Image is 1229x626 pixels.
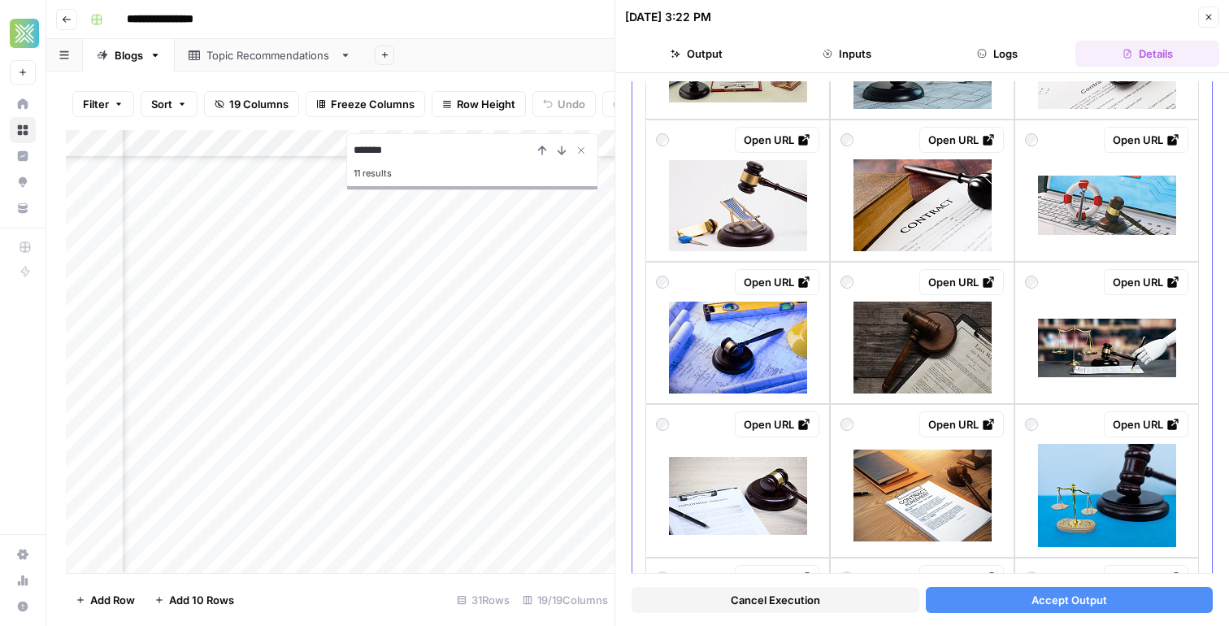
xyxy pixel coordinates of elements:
img: last-will-and-testament-with-gavel-on-wooden-table-top-view-space-for-text.jpg [853,302,992,393]
div: [DATE] 3:22 PM [625,9,711,25]
a: Open URL [735,565,819,591]
span: Row Height [457,96,515,112]
a: Open URL [735,269,819,295]
a: Open URL [919,269,1004,295]
img: wooden-gavel-key-and-deck-chair.jpg [669,160,807,251]
button: Help + Support [10,593,36,619]
button: Cancel Execution [632,587,919,613]
span: Accept Output [1031,592,1107,608]
div: 11 results [354,163,591,183]
img: employment-tribunal-document-on-table-gavel-lying-on-sound-block-labour-law.jpg [669,457,807,535]
span: Freeze Columns [331,96,415,112]
img: lifebuoy-navy-ship-anchor-and-law-gavel-on-computer-laptop-keyboard-banner-3d-illustration.jpg [1038,176,1176,235]
button: Next Result [552,141,571,160]
div: Open URL [1113,132,1179,148]
a: Browse [10,117,36,143]
button: Previous Result [532,141,552,160]
a: Open URL [735,411,819,437]
div: Open URL [744,132,810,148]
a: Open URL [735,127,819,153]
span: 19 Columns [229,96,289,112]
a: Open URL [919,127,1004,153]
span: Add Row [90,592,135,608]
div: Open URL [928,274,995,290]
img: concept-of-future-and-fair-justice-system-by-robotic-hand-equilibrium.jpg [1038,319,1176,377]
a: Open URL [919,565,1004,591]
a: Settings [10,541,36,567]
div: Open URL [744,570,810,586]
a: Open URL [1104,269,1188,295]
button: Add 10 Rows [145,587,244,613]
a: Opportunities [10,169,36,195]
a: Open URL [1104,565,1188,591]
div: Open URL [744,416,810,433]
div: Topic Recommendations [206,47,333,63]
button: Undo [532,91,596,117]
a: Open URL [1104,411,1188,437]
a: Topic Recommendations [175,39,365,72]
span: Add 10 Rows [169,592,234,608]
div: Open URL [1113,274,1179,290]
button: Accept Output [926,587,1214,613]
img: judge-gavel-with-justice-lawyers-having-team-meeting-at-law-firm-background-concepts-of-law.jpg [853,450,992,541]
div: Blogs [115,47,143,63]
button: Freeze Columns [306,91,425,117]
img: legal-contracts-are-subject-to-commercial-disputes-resolved-in-the-courts-of-justice-contract.jpg [853,159,992,251]
div: 31 Rows [450,587,516,613]
div: 19/19 Columns [516,587,614,613]
button: Workspace: Xponent21 [10,13,36,54]
a: Usage [10,567,36,593]
img: miniature-scales-of-justice-next-to-a-judge-gavel-on-a-background-representing-law-and-order.jpg [1038,444,1176,547]
img: labor-law.jpg [669,302,807,393]
a: Insights [10,143,36,169]
div: Open URL [744,274,810,290]
button: Logs [926,41,1070,67]
button: Inputs [775,41,919,67]
a: Open URL [919,411,1004,437]
a: Home [10,91,36,117]
button: Details [1075,41,1219,67]
div: Open URL [928,132,995,148]
div: Open URL [1113,570,1179,586]
div: Open URL [928,570,995,586]
a: Blogs [83,39,175,72]
span: Filter [83,96,109,112]
span: Undo [558,96,585,112]
div: Open URL [1113,416,1179,433]
a: Your Data [10,195,36,221]
button: Filter [72,91,134,117]
button: Close Search [571,141,591,160]
button: Output [625,41,769,67]
span: Cancel Execution [731,592,820,608]
button: Add Row [66,587,145,613]
img: Xponent21 Logo [10,19,39,48]
button: Sort [141,91,198,117]
span: Sort [151,96,172,112]
div: Open URL [928,416,995,433]
a: Open URL [1104,127,1188,153]
button: 19 Columns [204,91,299,117]
button: Row Height [432,91,526,117]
